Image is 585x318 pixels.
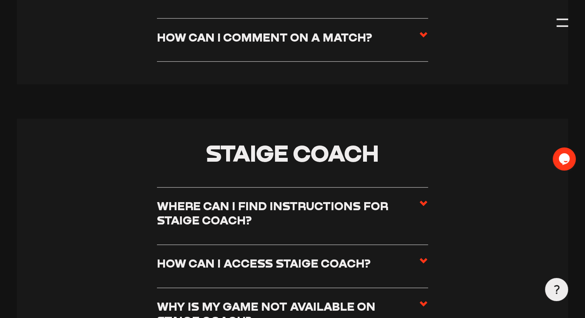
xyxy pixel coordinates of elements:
[553,147,577,171] iframe: chat widget
[157,30,372,44] h3: How can I comment on a match?
[206,139,379,167] span: Staige Coach
[157,199,419,227] h3: Where can I find instructions for Staige Coach?
[157,256,371,270] h3: How can I access Staige Coach?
